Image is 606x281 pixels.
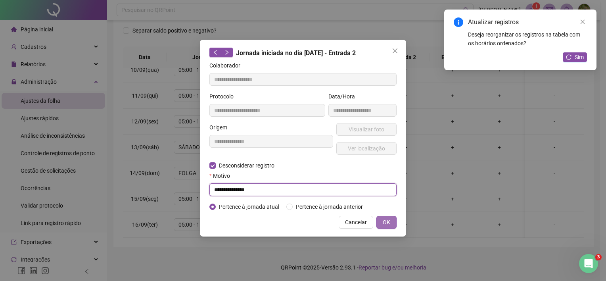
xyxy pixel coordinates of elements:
[389,44,401,57] button: Close
[216,202,282,211] span: Pertence à jornada atual
[328,92,360,101] label: Data/Hora
[209,48,397,58] div: Jornada iniciada no dia [DATE] - Entrada 2
[336,142,397,155] button: Ver localização
[209,123,232,132] label: Origem
[454,17,463,27] span: info-circle
[383,218,390,227] span: OK
[345,218,367,227] span: Cancelar
[209,48,221,57] button: left
[566,54,571,60] span: reload
[216,161,278,170] span: Desconsiderar registro
[563,52,587,62] button: Sim
[376,216,397,229] button: OK
[392,48,398,54] span: close
[575,53,584,62] span: Sim
[580,19,585,25] span: close
[339,216,373,229] button: Cancelar
[213,50,218,55] span: left
[221,48,233,57] button: right
[209,171,235,180] label: Motivo
[468,17,587,27] div: Atualizar registros
[595,254,602,260] span: 3
[224,50,230,55] span: right
[336,123,397,136] button: Visualizar foto
[579,254,598,273] iframe: Intercom live chat
[209,92,239,101] label: Protocolo
[209,61,245,70] label: Colaborador
[468,30,587,48] div: Deseja reorganizar os registros na tabela com os horários ordenados?
[293,202,366,211] span: Pertence à jornada anterior
[578,17,587,26] a: Close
